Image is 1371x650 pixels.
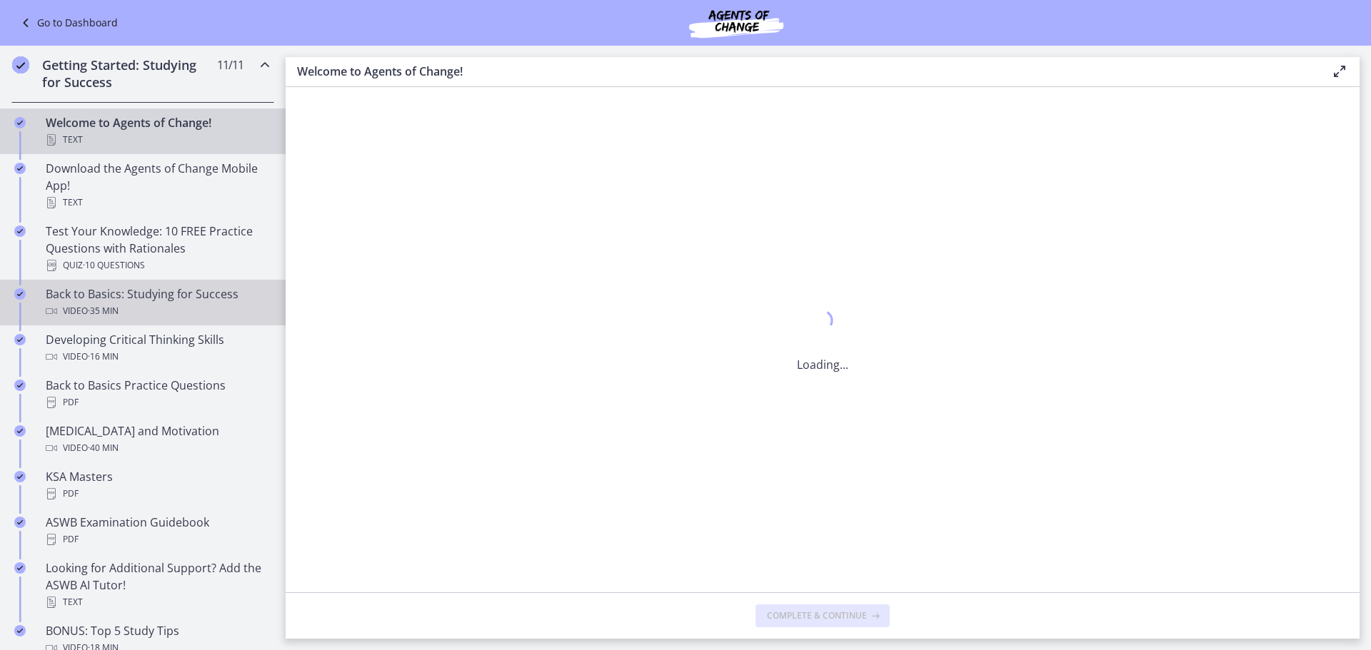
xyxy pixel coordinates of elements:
[46,303,268,320] div: Video
[46,422,268,457] div: [MEDICAL_DATA] and Motivation
[797,306,848,339] div: 1
[14,517,26,528] i: Completed
[14,380,26,391] i: Completed
[46,160,268,211] div: Download the Agents of Change Mobile App!
[46,348,268,365] div: Video
[297,63,1308,80] h3: Welcome to Agents of Change!
[46,394,268,411] div: PDF
[17,14,118,31] a: Go to Dashboard
[46,331,268,365] div: Developing Critical Thinking Skills
[46,514,268,548] div: ASWB Examination Guidebook
[14,471,26,482] i: Completed
[46,285,268,320] div: Back to Basics: Studying for Success
[767,610,867,621] span: Complete & continue
[14,334,26,345] i: Completed
[217,56,243,73] span: 11 / 11
[83,257,145,274] span: · 10 Questions
[88,440,119,457] span: · 40 min
[46,257,268,274] div: Quiz
[42,56,216,91] h2: Getting Started: Studying for Success
[755,604,890,627] button: Complete & continue
[14,225,26,237] i: Completed
[46,223,268,274] div: Test Your Knowledge: 10 FREE Practice Questions with Rationales
[14,117,26,128] i: Completed
[46,131,268,148] div: Text
[46,594,268,611] div: Text
[46,114,268,148] div: Welcome to Agents of Change!
[14,562,26,574] i: Completed
[88,348,119,365] span: · 16 min
[651,6,822,40] img: Agents of Change
[46,440,268,457] div: Video
[46,194,268,211] div: Text
[14,288,26,300] i: Completed
[46,485,268,502] div: PDF
[14,163,26,174] i: Completed
[46,377,268,411] div: Back to Basics Practice Questions
[12,56,29,73] i: Completed
[46,559,268,611] div: Looking for Additional Support? Add the ASWB AI Tutor!
[14,625,26,636] i: Completed
[46,468,268,502] div: KSA Masters
[88,303,119,320] span: · 35 min
[797,356,848,373] p: Loading...
[46,531,268,548] div: PDF
[14,425,26,437] i: Completed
